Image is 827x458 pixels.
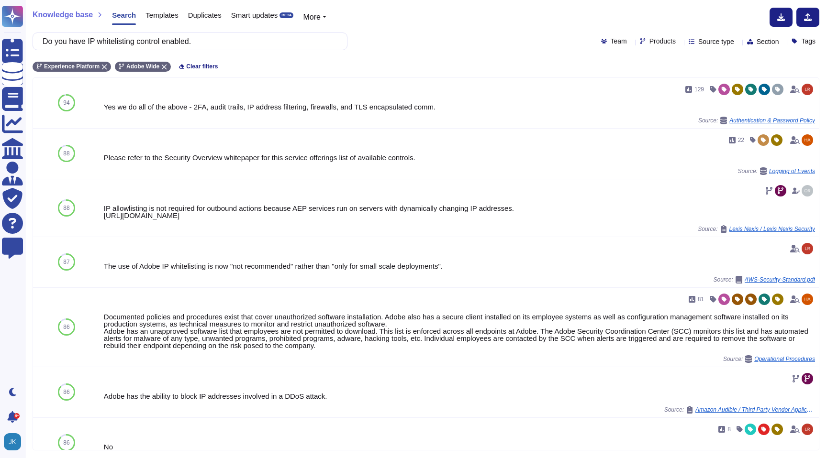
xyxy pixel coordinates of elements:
[33,11,93,19] span: Knowledge base
[63,440,69,446] span: 86
[279,12,293,18] div: BETA
[802,84,813,95] img: user
[303,13,320,21] span: More
[188,11,222,19] span: Duplicates
[63,100,69,106] span: 94
[729,226,815,232] span: Lexis Nexis / Lexis Nexis Security
[14,413,20,419] div: 9+
[63,324,69,330] span: 86
[769,168,815,174] span: Logging of Events
[802,424,813,435] img: user
[649,38,676,44] span: Products
[145,11,178,19] span: Templates
[231,11,278,19] span: Smart updates
[713,276,815,284] span: Source:
[104,205,815,219] div: IP allowlisting is not required for outbound actions because AEP services run on servers with dyn...
[695,407,815,413] span: Amazon Audible / Third Party Vendor Application Questionnaire Adobe (3)
[698,117,815,124] span: Source:
[186,64,218,69] span: Clear filters
[757,38,779,45] span: Section
[698,38,734,45] span: Source type
[303,11,326,23] button: More
[738,167,815,175] span: Source:
[104,154,815,161] div: Please refer to the Security Overview whitepaper for this service offerings list of available con...
[664,406,815,414] span: Source:
[126,64,159,69] span: Adobe Wide
[802,185,813,196] img: user
[2,431,28,452] button: user
[698,296,704,302] span: 81
[727,426,731,432] span: 8
[802,294,813,305] img: user
[745,277,815,283] span: AWS-Security-Standard.pdf
[104,313,815,349] div: Documented policies and procedures exist that cover unauthorized software installation. Adobe als...
[38,33,337,50] input: Search a question or template...
[104,262,815,270] div: The use of Adobe IP whitelisting is now "not recommended" rather than "only for small scale deplo...
[44,64,100,69] span: Experience Platform
[801,38,816,44] span: Tags
[112,11,136,19] span: Search
[729,118,815,123] span: Authentication & Password Policy
[738,137,744,143] span: 22
[754,356,815,362] span: Operational Procedures
[104,103,815,110] div: Yes we do all of the above - 2FA, audit trails, IP address filtering, firewalls, and TLS encapsul...
[802,243,813,254] img: user
[63,259,69,265] span: 87
[723,355,815,363] span: Source:
[694,87,704,92] span: 129
[63,151,69,156] span: 88
[104,393,815,400] div: Adobe has the ability to block IP addresses involved in a DDoS attack.
[104,443,815,450] div: No
[802,134,813,146] img: user
[63,205,69,211] span: 88
[4,433,21,450] img: user
[698,225,815,233] span: Source:
[611,38,627,44] span: Team
[63,389,69,395] span: 86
